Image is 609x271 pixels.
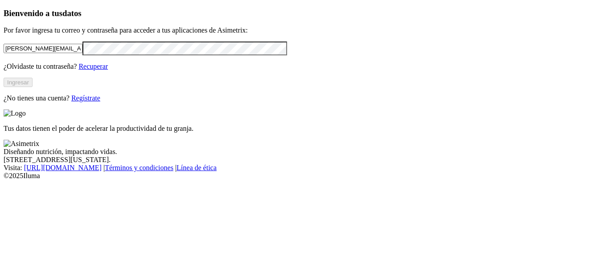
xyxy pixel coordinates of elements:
[4,156,605,164] div: [STREET_ADDRESS][US_STATE].
[4,172,605,180] div: © 2025 Iluma
[62,8,82,18] span: datos
[4,63,605,71] p: ¿Olvidaste tu contraseña?
[105,164,173,171] a: Términos y condiciones
[4,94,605,102] p: ¿No tienes una cuenta?
[4,109,26,117] img: Logo
[4,140,39,148] img: Asimetrix
[4,148,605,156] div: Diseñando nutrición, impactando vidas.
[4,26,605,34] p: Por favor ingresa tu correo y contraseña para acceder a tus aplicaciones de Asimetrix:
[78,63,108,70] a: Recuperar
[4,164,605,172] div: Visita : | |
[24,164,102,171] a: [URL][DOMAIN_NAME]
[71,94,100,102] a: Regístrate
[4,78,33,87] button: Ingresar
[4,125,605,133] p: Tus datos tienen el poder de acelerar la productividad de tu granja.
[177,164,217,171] a: Línea de ética
[4,44,82,53] input: Tu correo
[4,8,605,18] h3: Bienvenido a tus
